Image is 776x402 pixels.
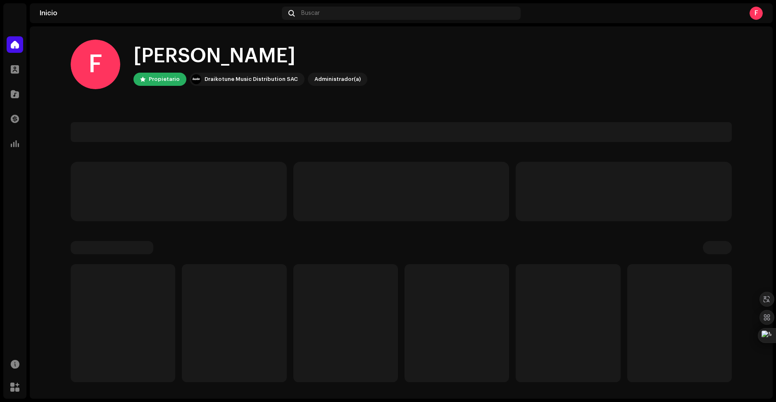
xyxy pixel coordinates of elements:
[301,10,320,17] span: Buscar
[40,10,279,17] div: Inicio
[750,7,763,20] div: F
[205,74,298,84] div: Draikotune Music Distribution SAC
[149,74,180,84] div: Propietario
[314,74,361,84] div: Administrador(a)
[133,43,367,69] div: [PERSON_NAME]
[191,74,201,84] img: 10370c6a-d0e2-4592-b8a2-38f444b0ca44
[71,40,120,89] div: F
